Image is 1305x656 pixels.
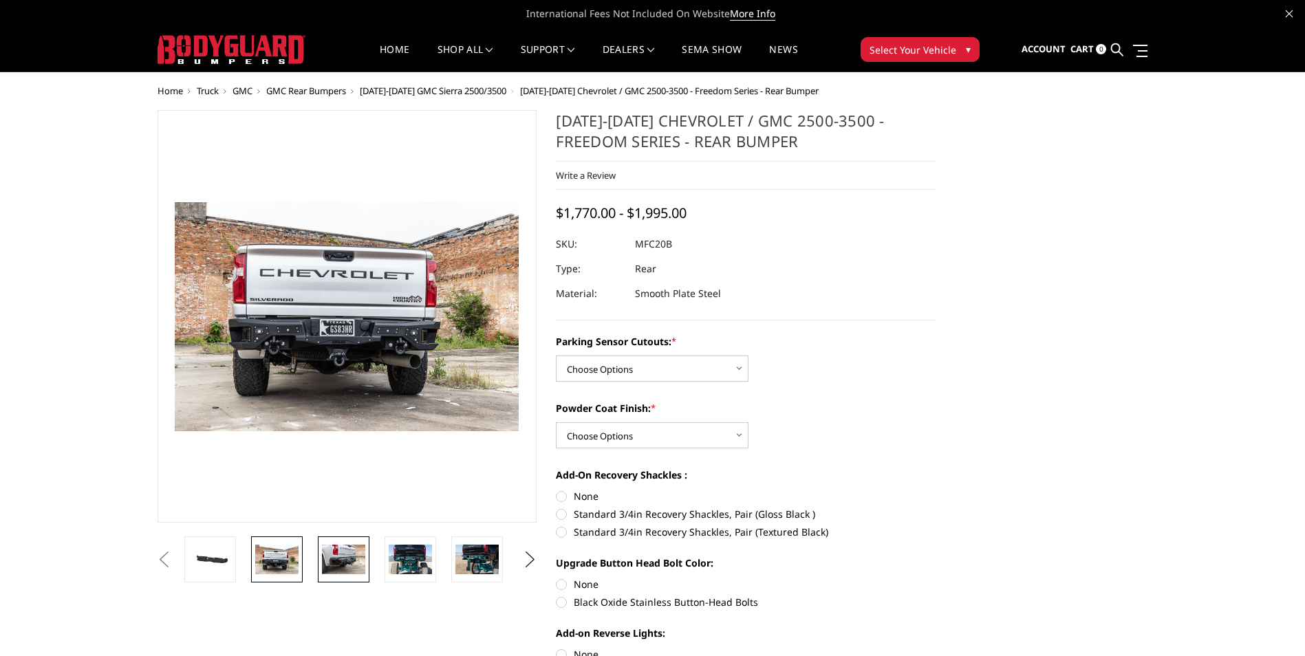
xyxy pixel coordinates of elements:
[870,43,956,57] span: Select Your Vehicle
[1070,43,1094,55] span: Cart
[360,85,506,97] a: [DATE]-[DATE] GMC Sierra 2500/3500
[1022,43,1066,55] span: Account
[556,169,616,182] a: Write a Review
[682,45,742,72] a: SEMA Show
[603,45,655,72] a: Dealers
[556,401,936,415] label: Powder Coat Finish:
[556,595,936,609] label: Black Oxide Stainless Button-Head Bolts
[556,626,936,640] label: Add-on Reverse Lights:
[1096,44,1106,54] span: 0
[556,110,936,162] h1: [DATE]-[DATE] Chevrolet / GMC 2500-3500 - Freedom Series - Rear Bumper
[556,507,936,521] label: Standard 3/4in Recovery Shackles, Pair (Gloss Black )
[158,35,305,64] img: BODYGUARD BUMPERS
[635,232,672,256] dd: MFC20B
[389,545,432,573] img: 2020-2025 Chevrolet / GMC 2500-3500 - Freedom Series - Rear Bumper
[556,232,625,256] dt: SKU:
[438,45,493,72] a: shop all
[556,468,936,482] label: Add-On Recovery Shackles :
[556,489,936,503] label: None
[197,85,219,97] a: Truck
[861,37,980,62] button: Select Your Vehicle
[769,45,797,72] a: News
[519,549,540,570] button: Next
[158,85,183,97] a: Home
[966,42,971,56] span: ▾
[158,110,537,523] a: 2020-2025 Chevrolet / GMC 2500-3500 - Freedom Series - Rear Bumper
[520,85,819,97] span: [DATE]-[DATE] Chevrolet / GMC 2500-3500 - Freedom Series - Rear Bumper
[556,204,687,222] span: $1,770.00 - $1,995.00
[635,281,721,306] dd: Smooth Plate Steel
[266,85,346,97] a: GMC Rear Bumpers
[380,45,409,72] a: Home
[255,545,299,573] img: 2020-2025 Chevrolet / GMC 2500-3500 - Freedom Series - Rear Bumper
[556,256,625,281] dt: Type:
[455,545,499,573] img: 2020-2025 Chevrolet / GMC 2500-3500 - Freedom Series - Rear Bumper
[154,549,175,570] button: Previous
[233,85,252,97] a: GMC
[635,256,656,281] dd: Rear
[730,7,775,21] a: More Info
[1236,590,1305,656] iframe: Chat Widget
[556,281,625,306] dt: Material:
[556,577,936,591] label: None
[521,45,575,72] a: Support
[1070,31,1106,68] a: Cart 0
[556,556,936,570] label: Upgrade Button Head Bolt Color:
[556,334,936,349] label: Parking Sensor Cutouts:
[1022,31,1066,68] a: Account
[322,545,365,573] img: 2020-2025 Chevrolet / GMC 2500-3500 - Freedom Series - Rear Bumper
[556,525,936,539] label: Standard 3/4in Recovery Shackles, Pair (Textured Black)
